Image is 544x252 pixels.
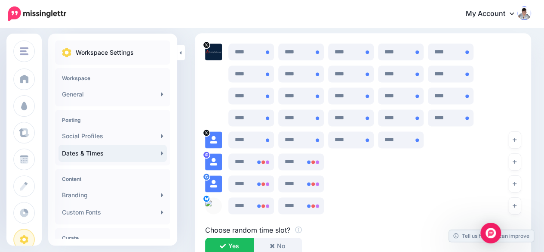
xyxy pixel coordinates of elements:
[205,225,302,235] label: Choose random time slot?
[205,44,222,60] img: DWEerF3P-86453.jpg
[62,235,163,241] h4: Curate
[76,47,134,58] p: Workspace Settings
[20,47,28,55] img: menu.png
[457,3,531,25] a: My Account
[199,197,226,214] label: @endatrading.bsky.social
[199,153,226,173] label: Enda Trading - Mastodon
[58,86,167,103] a: General
[8,6,66,21] img: Missinglettr
[62,176,163,182] h4: Content
[199,131,226,151] label: @FundedTradingAC - Twitter
[58,145,167,162] a: Dates & Times
[58,204,167,221] a: Custom Fonts
[58,128,167,145] a: Social Profiles
[62,117,163,123] h4: Posting
[199,175,226,195] label: Stock Broker - Google My Business
[62,48,71,57] img: settings.png
[62,75,163,81] h4: Workspace
[199,44,226,129] label: @EndaTradingAI - Twitter
[205,153,222,170] img: user_default_image.png
[205,175,222,192] img: user_default_image.png
[205,131,222,148] img: user_default_image.png
[58,187,167,204] a: Branding
[449,230,534,242] a: Tell us how we can improve
[480,223,501,243] div: Open Intercom Messenger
